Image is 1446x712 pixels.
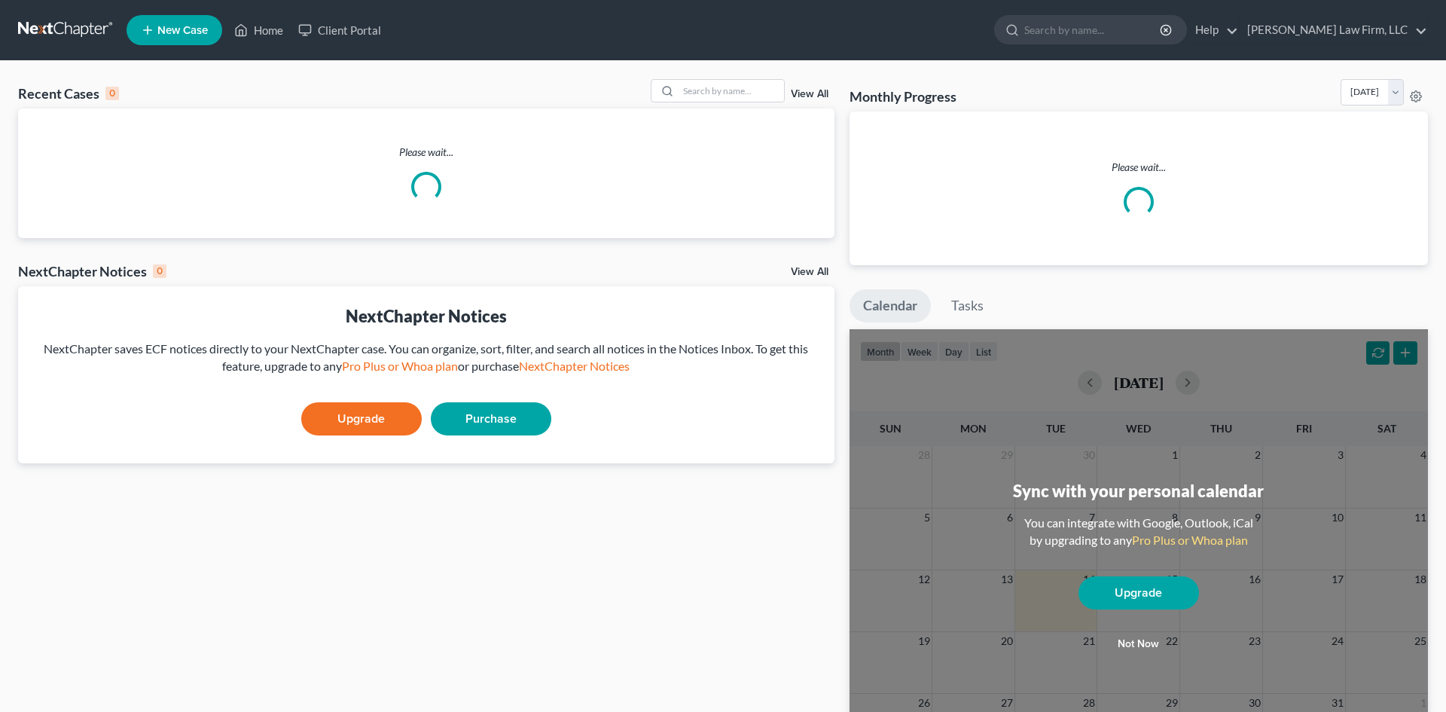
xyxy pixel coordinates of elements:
[679,80,784,102] input: Search by name...
[791,267,828,277] a: View All
[18,84,119,102] div: Recent Cases
[938,289,997,322] a: Tasks
[1078,629,1199,659] button: Not now
[18,262,166,280] div: NextChapter Notices
[850,289,931,322] a: Calendar
[850,87,956,105] h3: Monthly Progress
[862,160,1416,175] p: Please wait...
[153,264,166,278] div: 0
[301,402,422,435] a: Upgrade
[431,402,551,435] a: Purchase
[1188,17,1238,44] a: Help
[519,359,630,373] a: NextChapter Notices
[1240,17,1427,44] a: [PERSON_NAME] Law Firm, LLC
[227,17,291,44] a: Home
[1018,515,1259,549] div: You can integrate with Google, Outlook, iCal by upgrading to any
[291,17,389,44] a: Client Portal
[1078,576,1199,610] a: Upgrade
[1132,533,1248,547] a: Pro Plus or Whoa plan
[30,304,822,328] div: NextChapter Notices
[30,341,822,375] div: NextChapter saves ECF notices directly to your NextChapter case. You can organize, sort, filter, ...
[157,25,208,36] span: New Case
[105,87,119,100] div: 0
[1013,479,1264,503] div: Sync with your personal calendar
[1024,16,1162,44] input: Search by name...
[342,359,458,373] a: Pro Plus or Whoa plan
[18,145,834,160] p: Please wait...
[791,89,828,99] a: View All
